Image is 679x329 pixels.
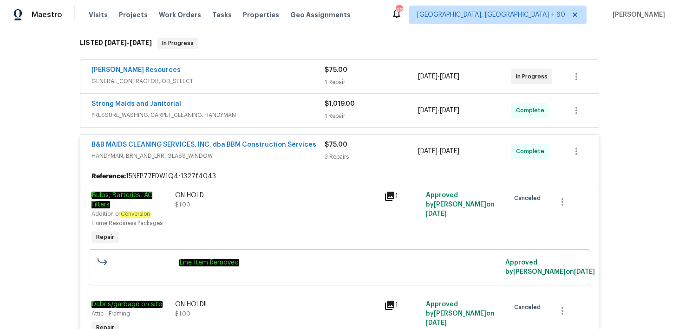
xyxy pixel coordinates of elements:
[91,301,163,308] em: Debris/garbage on site
[104,39,127,46] span: [DATE]
[440,107,459,114] span: [DATE]
[91,101,181,107] a: Strong Maids and Janitorial
[418,148,437,155] span: [DATE]
[77,28,602,58] div: LISTED [DATE]-[DATE]In Progress
[89,10,108,19] span: Visits
[91,172,126,181] b: Reference:
[80,168,599,185] div: 15NEP77EDW1Q4-1327f4043
[243,10,279,19] span: Properties
[325,67,347,73] span: $75.00
[91,67,181,73] a: [PERSON_NAME] Resources
[91,311,130,316] span: Attic - Framing
[175,191,379,200] div: ON HOLD
[91,151,325,161] span: HANDYMAN, BRN_AND_LRR, GLASS_WINDOW
[175,300,379,309] div: ON HOLD!!
[325,101,355,107] span: $1,019.00
[514,194,544,203] span: Canceled
[417,10,565,19] span: [GEOGRAPHIC_DATA], [GEOGRAPHIC_DATA] + 60
[290,10,351,19] span: Geo Assignments
[91,211,163,226] span: Addition or - Home Readiness Packages
[120,211,150,217] em: Conversion
[418,106,459,115] span: -
[158,39,197,48] span: In Progress
[426,320,447,326] span: [DATE]
[91,192,152,208] em: Bulbs, Batteries, AC Filters
[609,10,665,19] span: [PERSON_NAME]
[396,6,402,15] div: 460
[130,39,152,46] span: [DATE]
[325,152,418,161] div: 3 Repairs
[418,72,459,81] span: -
[159,10,201,19] span: Work Orders
[426,192,495,217] span: Approved by [PERSON_NAME] on
[418,73,437,80] span: [DATE]
[426,301,495,326] span: Approved by [PERSON_NAME] on
[91,142,316,148] a: B&B MAIDS CLEANING SERVICES, INC. dba BBM Construction Services
[384,191,420,202] div: 1
[119,10,148,19] span: Projects
[92,232,118,242] span: Repair
[440,73,459,80] span: [DATE]
[325,77,418,87] div: 1 Repair
[426,211,447,217] span: [DATE]
[91,77,325,86] span: GENERAL_CONTRACTOR, OD_SELECT
[80,38,152,49] h6: LISTED
[32,10,62,19] span: Maestro
[212,12,232,18] span: Tasks
[418,147,459,156] span: -
[418,107,437,114] span: [DATE]
[440,148,459,155] span: [DATE]
[514,303,544,312] span: Canceled
[175,311,190,316] span: $1.00
[384,300,420,311] div: 1
[325,111,418,121] div: 1 Repair
[104,39,152,46] span: -
[175,202,190,207] span: $1.00
[325,142,347,148] span: $75.00
[574,269,595,275] span: [DATE]
[505,259,595,275] span: Approved by [PERSON_NAME] on
[91,110,325,120] span: PRESSURE_WASHING, CARPET_CLEANING, HANDYMAN
[516,106,548,115] span: Complete
[516,72,551,81] span: In Progress
[179,259,239,266] em: Line Item Removed
[516,147,548,156] span: Complete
